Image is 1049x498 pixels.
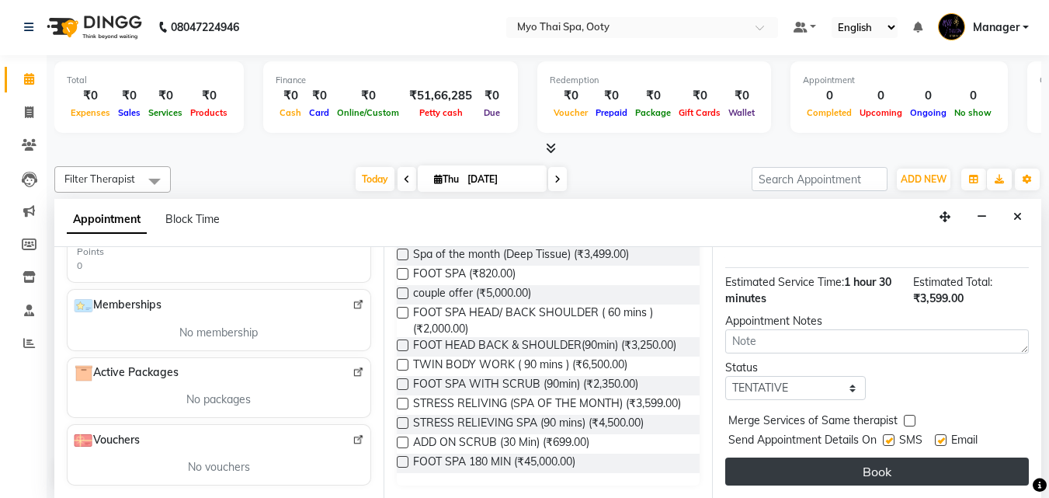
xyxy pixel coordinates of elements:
[74,431,140,450] span: Vouchers
[165,212,220,226] span: Block Time
[356,167,394,191] span: Today
[413,246,629,266] span: Spa of the month (Deep Tissue) (₹3,499.00)
[973,19,1019,36] span: Manager
[413,415,644,434] span: STRESS RELIEVING SPA (90 mins) (₹4,500.00)
[413,337,676,357] span: FOOT HEAD BACK & SHOULDER(90min) (₹3,250.00)
[951,432,978,451] span: Email
[950,107,995,118] span: No show
[74,296,162,315] span: Memberships
[415,107,467,118] span: Petty cash
[114,87,144,105] div: ₹0
[728,432,877,451] span: Send Appointment Details On
[77,245,104,259] div: Points
[725,275,844,289] span: Estimated Service Time:
[67,107,114,118] span: Expenses
[906,107,950,118] span: Ongoing
[1006,205,1029,229] button: Close
[725,360,865,376] div: Status
[913,291,964,305] span: ₹3,599.00
[413,454,575,473] span: FOOT SPA 180 MIN (₹45,000.00)
[901,173,947,185] span: ADD NEW
[430,173,463,185] span: Thu
[906,87,950,105] div: 0
[413,395,681,415] span: STRESS RELIVING (SPA OF THE MONTH) (₹3,599.00)
[550,87,592,105] div: ₹0
[913,275,992,289] span: Estimated Total:
[186,87,231,105] div: ₹0
[144,107,186,118] span: Services
[276,74,505,87] div: Finance
[188,459,250,475] span: No vouchers
[550,107,592,118] span: Voucher
[413,357,627,376] span: TWIN BODY WORK ( 90 mins ) (₹6,500.00)
[144,87,186,105] div: ₹0
[333,107,403,118] span: Online/Custom
[413,285,531,305] span: couple offer (₹5,000.00)
[899,432,922,451] span: SMS
[725,458,1029,486] button: Book
[478,87,505,105] div: ₹0
[114,107,144,118] span: Sales
[631,87,675,105] div: ₹0
[413,376,638,395] span: FOOT SPA WITH SCRUB (90min) (₹2,350.00)
[856,107,906,118] span: Upcoming
[77,259,82,273] div: 0
[803,107,856,118] span: Completed
[480,107,504,118] span: Due
[752,167,887,191] input: Search Appointment
[40,5,146,49] img: logo
[631,107,675,118] span: Package
[413,305,688,337] span: FOOT SPA HEAD/ BACK SHOULDER ( 60 mins ) (₹2,000.00)
[724,107,759,118] span: Wallet
[67,206,147,234] span: Appointment
[74,364,179,383] span: Active Packages
[64,172,135,185] span: Filter Therapist
[179,325,258,341] span: No membership
[305,107,333,118] span: Card
[276,107,305,118] span: Cash
[592,107,631,118] span: Prepaid
[550,74,759,87] div: Redemption
[675,107,724,118] span: Gift Cards
[333,87,403,105] div: ₹0
[186,392,251,408] span: No packages
[724,87,759,105] div: ₹0
[413,266,516,285] span: FOOT SPA (₹820.00)
[276,87,305,105] div: ₹0
[725,313,1029,329] div: Appointment Notes
[403,87,478,105] div: ₹51,66,285
[186,107,231,118] span: Products
[67,74,231,87] div: Total
[897,169,950,190] button: ADD NEW
[592,87,631,105] div: ₹0
[171,5,239,49] b: 08047224946
[803,74,995,87] div: Appointment
[675,87,724,105] div: ₹0
[938,13,965,40] img: Manager
[305,87,333,105] div: ₹0
[950,87,995,105] div: 0
[67,87,114,105] div: ₹0
[728,413,898,432] span: Merge Services of Same therapist
[463,168,540,191] input: 2025-09-04
[856,87,906,105] div: 0
[413,434,589,454] span: ADD ON SCRUB (30 Min) (₹699.00)
[803,87,856,105] div: 0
